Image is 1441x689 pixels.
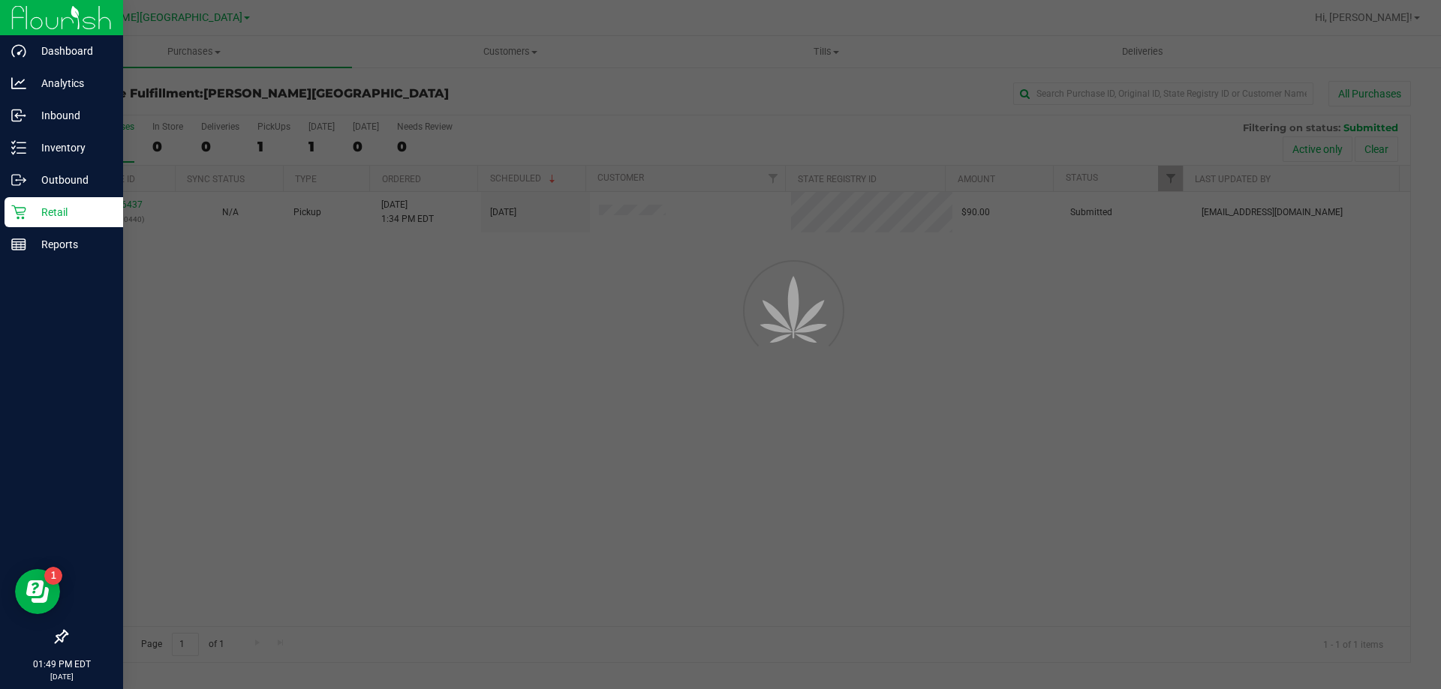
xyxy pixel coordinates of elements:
[26,171,116,189] p: Outbound
[11,43,26,58] inline-svg: Dashboard
[7,658,116,671] p: 01:49 PM EDT
[26,235,116,253] p: Reports
[15,569,60,614] iframe: Resource center
[11,205,26,220] inline-svg: Retail
[7,671,116,682] p: [DATE]
[11,140,26,155] inline-svg: Inventory
[44,567,62,585] iframe: Resource center unread badge
[26,42,116,60] p: Dashboard
[11,172,26,187] inline-svg: Outbound
[11,108,26,123] inline-svg: Inbound
[11,76,26,91] inline-svg: Analytics
[11,237,26,252] inline-svg: Reports
[26,106,116,124] p: Inbound
[26,139,116,157] p: Inventory
[26,74,116,92] p: Analytics
[26,203,116,221] p: Retail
